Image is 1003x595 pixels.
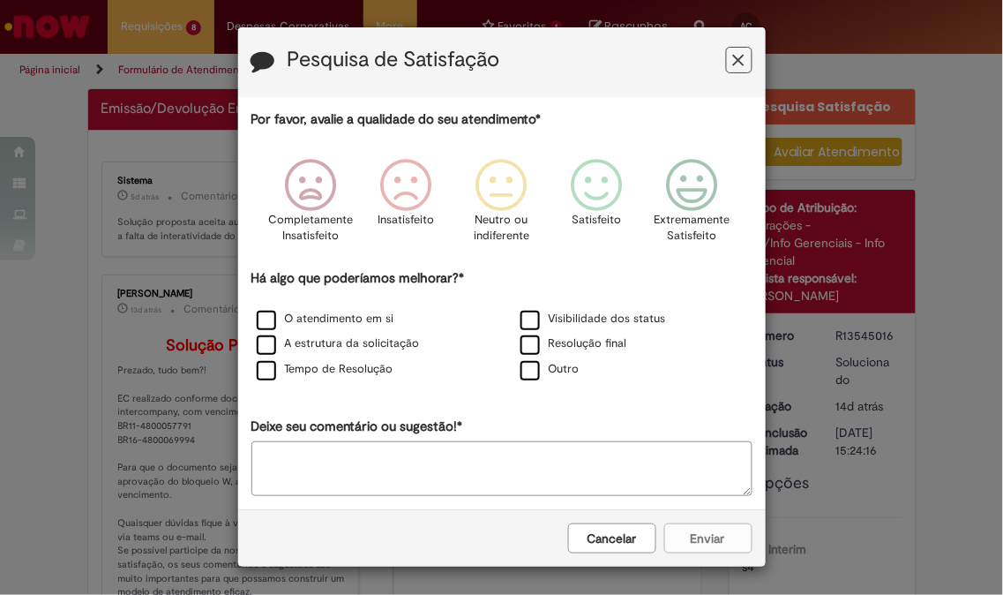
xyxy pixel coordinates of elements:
[552,146,642,267] div: Satisfeito
[257,361,393,378] label: Tempo de Resolução
[568,523,656,554] button: Cancelar
[456,146,546,267] div: Neutro ou indiferente
[520,361,580,378] label: Outro
[251,418,463,436] label: Deixe seu comentário ou sugestão!*
[257,335,420,352] label: A estrutura da solicitação
[573,212,622,229] p: Satisfeito
[266,146,356,267] div: Completamente Insatisfeito
[647,146,737,267] div: Extremamente Satisfeito
[520,335,627,352] label: Resolução final
[378,212,434,229] p: Insatisfeito
[288,49,500,72] label: Pesquisa de Satisfação
[257,311,394,328] label: O atendimento em si
[251,110,542,129] label: Por favor, avalie a qualidade do seu atendimento*
[655,212,730,245] p: Extremamente Satisfeito
[251,269,752,383] div: Há algo que poderíamos melhorar?*
[361,146,451,267] div: Insatisfeito
[520,311,666,328] label: Visibilidade dos status
[268,212,353,245] p: Completamente Insatisfeito
[469,212,533,245] p: Neutro ou indiferente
